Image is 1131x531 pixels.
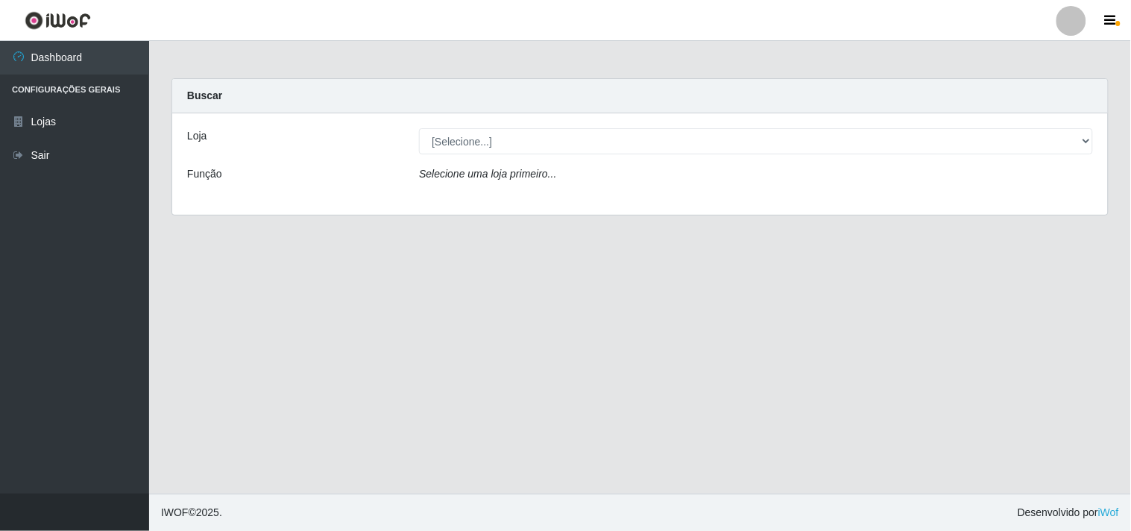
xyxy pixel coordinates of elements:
[419,168,556,180] i: Selecione uma loja primeiro...
[187,166,222,182] label: Função
[25,11,91,30] img: CoreUI Logo
[1098,506,1119,518] a: iWof
[161,506,189,518] span: IWOF
[187,89,222,101] strong: Buscar
[187,128,207,144] label: Loja
[1018,505,1119,521] span: Desenvolvido por
[161,505,222,521] span: © 2025 .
